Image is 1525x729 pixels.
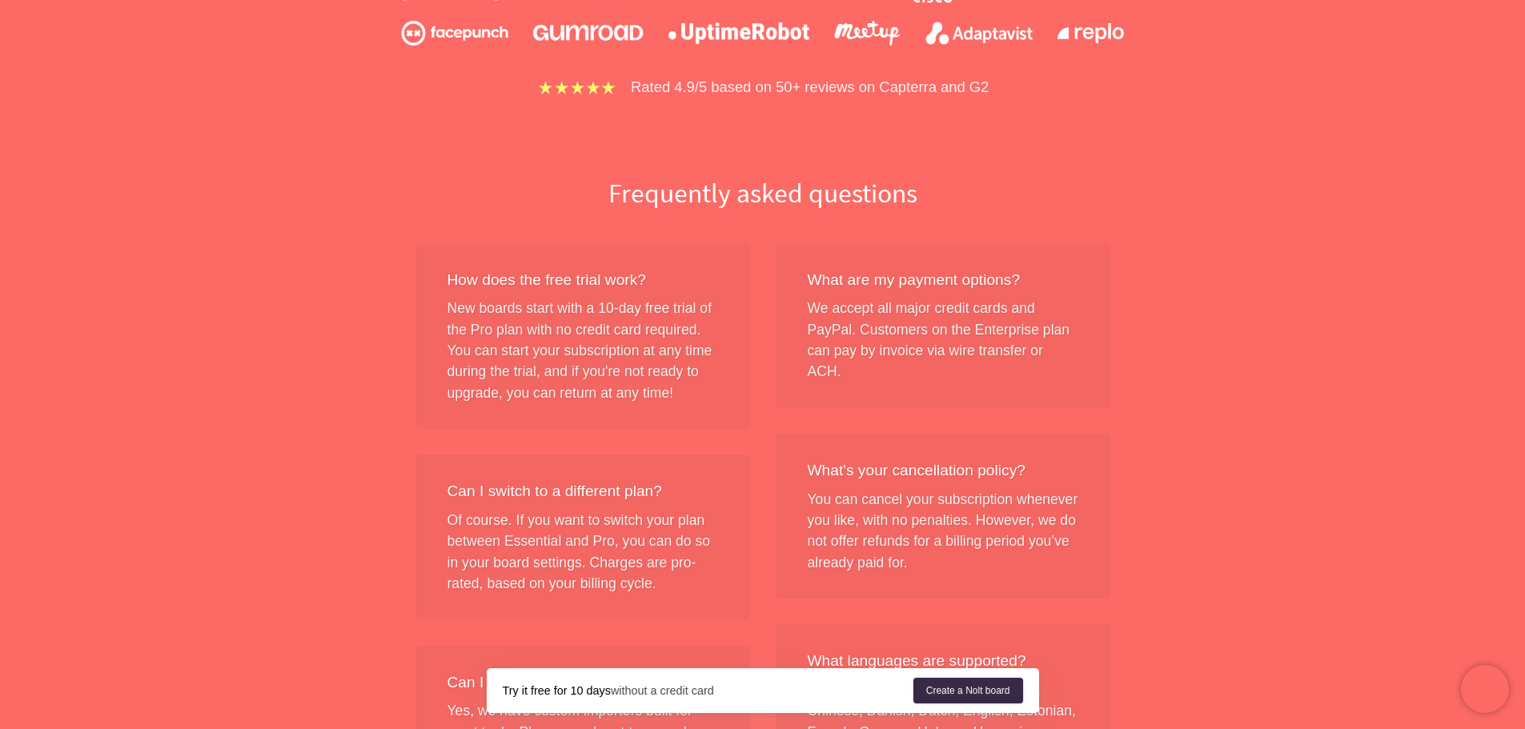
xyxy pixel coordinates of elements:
div: How does the free trial work? [447,269,718,292]
div: What languages are supported? [808,650,1078,673]
div: We accept all major credit cards and PayPal. Customers on the Enterprise plan can pay by invoice ... [776,243,1110,408]
img: stars.b067e34983.png [536,78,618,97]
div: without a credit card [503,683,913,699]
img: gumroad.2d33986aca.png [533,25,644,41]
div: Can I switch to a different plan? [447,480,718,503]
img: meetup.9107d9babc.png [834,21,901,46]
div: What's your cancellation policy? [808,459,1078,483]
strong: Try it free for 10 days [503,684,611,697]
h2: Frequently asked questions [251,176,1275,211]
div: You can cancel your subscription whenever you like, with no penalties. However, we do not offer r... [776,434,1110,599]
img: adaptavist.4060977e04.png [925,22,1033,45]
img: uptimerobot.920923f729.png [668,22,809,43]
div: What are my payment options? [808,269,1078,292]
img: facepunch.2d9380a33e.png [401,21,508,46]
div: Of course. If you want to switch your plan between Essential and Pro, you can do so in your board... [415,455,750,619]
div: New boards start with a 10-day free trial of the Pro plan with no credit card required. You can s... [415,243,750,430]
a: Create a Nolt board [913,678,1023,703]
img: replo.43f45c7cdc.png [1057,23,1124,44]
iframe: Chatra live chat [1461,665,1509,713]
p: Rated 4.9/5 based on 50+ reviews on Capterra and G2 [631,75,989,98]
